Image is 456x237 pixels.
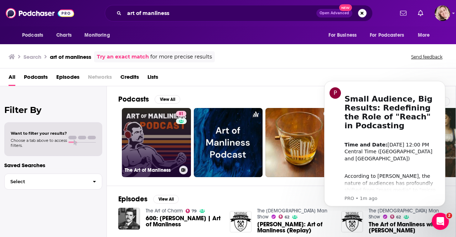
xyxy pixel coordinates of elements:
[11,138,67,148] span: Choose a tab above to access filters.
[150,53,212,61] span: for more precise results
[435,5,450,21] button: Show profile menu
[4,162,102,169] p: Saved Searches
[369,208,439,220] a: The Catholic Man Show
[88,71,112,86] span: Networks
[397,7,409,19] a: Show notifications dropdown
[446,213,452,218] span: 2
[11,131,67,136] span: Want to filter your results?
[230,211,252,233] img: Brett McKay: Art of Manliness (Replay)
[323,29,366,42] button: open menu
[192,210,197,213] span: 79
[22,30,43,40] span: Podcasts
[432,213,449,230] iframe: Intercom live chat
[124,7,316,19] input: Search podcasts, credits, & more...
[146,215,221,227] span: 600: [PERSON_NAME] | Art of Manliness
[24,53,41,60] h3: Search
[4,105,102,115] h2: Filter By
[413,29,439,42] button: open menu
[50,53,91,60] h3: art of manliness
[125,167,176,173] h3: The Art of Manliness
[155,95,180,104] button: View All
[118,95,149,104] h2: Podcasts
[390,215,401,219] a: 62
[6,6,74,20] img: Podchaser - Follow, Share and Rate Podcasts
[186,209,197,213] a: 79
[9,71,15,86] a: All
[316,9,352,17] button: Open AdvancedNew
[279,215,290,219] a: 62
[313,74,456,211] iframe: Intercom notifications message
[120,71,139,86] a: Credits
[435,5,450,21] span: Logged in as kkclayton
[146,215,221,227] a: 600: Brett McKay | Art of Manliness
[5,179,87,184] span: Select
[257,221,333,233] a: Brett McKay: Art of Manliness (Replay)
[147,71,158,86] a: Lists
[17,29,52,42] button: open menu
[320,11,349,15] span: Open Advanced
[435,5,450,21] img: User Profile
[24,71,48,86] a: Podcasts
[328,30,357,40] span: For Business
[118,95,180,104] a: PodcastsView All
[79,29,119,42] button: open menu
[370,30,404,40] span: For Podcasters
[97,53,149,61] a: Try an exact match
[369,221,444,233] span: The Art of Manliness with [PERSON_NAME]
[176,111,186,117] a: 81
[56,30,72,40] span: Charts
[118,195,147,203] h2: Episodes
[418,30,430,40] span: More
[146,208,183,214] a: The Art of Charm
[396,216,401,219] span: 62
[285,216,289,219] span: 62
[265,108,335,177] a: 5
[365,29,414,42] button: open menu
[84,30,110,40] span: Monitoring
[56,71,79,86] a: Episodes
[153,195,179,203] button: View All
[409,54,445,60] button: Send feedback
[341,211,363,233] img: The Art of Manliness with Brett McKay
[415,7,426,19] a: Show notifications dropdown
[179,110,183,118] span: 81
[339,4,352,11] span: New
[4,174,102,190] button: Select
[52,29,76,42] a: Charts
[369,221,444,233] a: The Art of Manliness with Brett McKay
[122,108,191,177] a: 81The Art of Manliness
[257,208,327,220] a: The Catholic Man Show
[118,208,140,230] img: 600: Brett McKay | Art of Manliness
[118,195,179,203] a: EpisodesView All
[257,221,333,233] span: [PERSON_NAME]: Art of Manliness (Replay)
[105,5,373,21] div: Search podcasts, credits, & more...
